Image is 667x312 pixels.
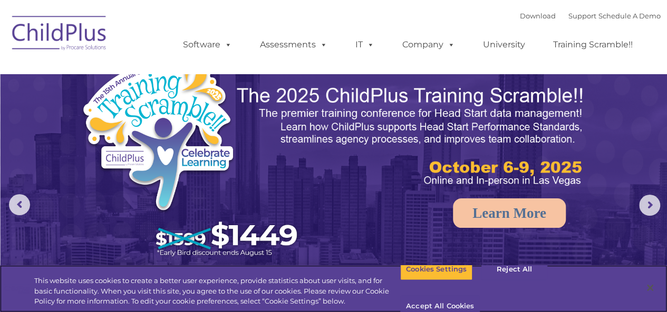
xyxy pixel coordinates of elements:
div: This website uses cookies to create a better user experience, provide statistics about user visit... [34,276,400,307]
button: Cookies Settings [400,258,472,280]
button: Reject All [481,258,547,280]
a: Support [568,12,596,20]
a: IT [345,34,385,55]
a: Download [520,12,556,20]
a: University [472,34,536,55]
a: Schedule A Demo [598,12,661,20]
button: Close [639,276,662,299]
span: Phone number [147,113,191,120]
span: Last name [147,69,179,77]
img: ChildPlus by Procare Solutions [7,8,112,61]
font: | [520,12,661,20]
a: Company [392,34,466,55]
a: Training Scramble!! [543,34,643,55]
a: Learn More [453,198,566,228]
a: Assessments [249,34,338,55]
a: Software [172,34,243,55]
